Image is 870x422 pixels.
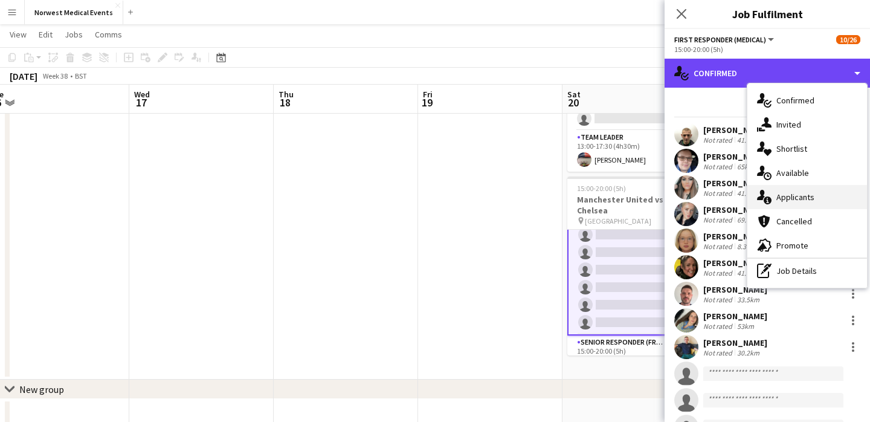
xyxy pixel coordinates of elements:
a: Comms [90,27,127,42]
div: [PERSON_NAME] [703,311,767,322]
div: Job Details [747,259,867,283]
span: Week 38 [40,71,70,80]
div: [PERSON_NAME] [703,178,767,189]
a: Edit [34,27,57,42]
div: 53km [735,322,756,331]
div: 65km [735,162,756,171]
div: Invited [747,112,867,137]
span: 10/26 [836,35,860,44]
span: View [10,29,27,40]
span: 18 [277,96,294,109]
app-card-role: Team Leader1/113:00-17:30 (4h30m)[PERSON_NAME] [567,131,703,172]
app-job-card: 15:00-20:00 (5h)10/26Manchester United vs Chelsea [GEOGRAPHIC_DATA]3 Roles Senior Responder (FREC... [567,177,703,355]
span: Comms [95,29,122,40]
div: Not rated [703,268,735,278]
div: [PERSON_NAME] [703,258,767,268]
div: Confirmed [747,88,867,112]
span: Sat [567,89,581,100]
button: Norwest Medical Events [25,1,123,24]
div: Promote [747,233,867,258]
span: 20 [565,96,581,109]
span: Edit [39,29,53,40]
span: Jobs [65,29,83,40]
div: 41.7km [735,189,762,198]
div: Cancelled [747,209,867,233]
span: Fri [423,89,433,100]
div: 15:00-20:00 (5h) [674,45,860,54]
div: Applicants [747,185,867,209]
div: Not rated [703,189,735,198]
div: [PERSON_NAME] [703,231,767,242]
div: [PERSON_NAME] [703,151,767,162]
div: Not rated [703,162,735,171]
div: Not rated [703,135,735,144]
div: [DATE] [10,70,37,82]
span: First Responder (Medical) [674,35,766,44]
div: 30.2km [735,348,762,357]
div: 8.3km [735,242,758,251]
div: 69.8km [735,215,762,224]
div: [PERSON_NAME] [703,284,767,295]
div: Confirmed [665,59,870,88]
div: New group [19,383,64,395]
div: Not rated [703,322,735,331]
a: Jobs [60,27,88,42]
div: Shortlist [747,137,867,161]
div: BST [75,71,87,80]
span: [GEOGRAPHIC_DATA] [585,216,651,226]
div: 41.9km [735,268,762,278]
div: [PERSON_NAME] [703,204,767,215]
div: Not rated [703,348,735,357]
button: First Responder (Medical) [674,35,776,44]
a: View [5,27,31,42]
span: Wed [134,89,150,100]
div: 33.5km [735,295,762,304]
span: 17 [132,96,150,109]
div: [PERSON_NAME] [703,125,767,135]
div: [PERSON_NAME] [703,337,767,348]
span: 15:00-20:00 (5h) [577,184,626,193]
div: Not rated [703,295,735,304]
span: 19 [421,96,433,109]
div: Not rated [703,215,735,224]
div: 41.7km [735,135,762,144]
h3: Job Fulfilment [665,6,870,22]
div: Available [747,161,867,185]
div: Not rated [703,242,735,251]
span: Thu [279,89,294,100]
h3: Manchester United vs Chelsea [567,194,703,216]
